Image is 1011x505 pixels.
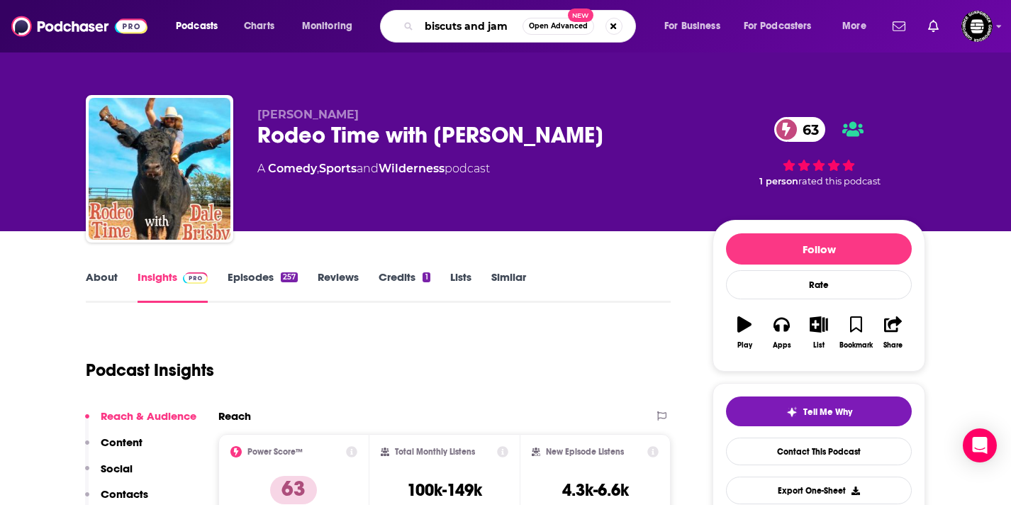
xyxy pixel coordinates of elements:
button: open menu [832,15,884,38]
input: Search podcasts, credits, & more... [419,15,523,38]
span: Tell Me Why [803,406,852,418]
p: Social [101,462,133,475]
a: Show notifications dropdown [887,14,911,38]
img: Podchaser Pro [183,272,208,284]
span: Open Advanced [529,23,588,30]
a: Credits1 [379,270,430,303]
button: Export One-Sheet [726,477,912,504]
button: Share [875,307,912,358]
span: For Business [664,16,720,36]
div: Search podcasts, credits, & more... [393,10,649,43]
button: Follow [726,233,912,265]
a: Sports [319,162,357,175]
div: 63 1 personrated this podcast [713,108,925,196]
span: rated this podcast [798,176,881,187]
a: Lists [450,270,471,303]
button: Social [85,462,133,488]
h2: Power Score™ [247,447,303,457]
button: Reach & Audience [85,409,196,435]
div: List [813,341,825,350]
button: Show profile menu [961,11,993,42]
button: Play [726,307,763,358]
p: Reach & Audience [101,409,196,423]
img: tell me why sparkle [786,406,798,418]
span: 63 [788,117,826,142]
a: Reviews [318,270,359,303]
div: Bookmark [839,341,873,350]
span: For Podcasters [744,16,812,36]
span: and [357,162,379,175]
button: List [800,307,837,358]
button: open menu [292,15,371,38]
p: Content [101,435,143,449]
span: Monitoring [302,16,352,36]
a: 63 [774,117,826,142]
h2: New Episode Listens [546,447,624,457]
span: New [568,9,593,22]
div: 257 [281,272,298,282]
div: Play [737,341,752,350]
button: Content [85,435,143,462]
button: Open AdvancedNew [523,18,594,35]
span: [PERSON_NAME] [257,108,359,121]
button: Bookmark [837,307,874,358]
button: open menu [166,15,236,38]
button: tell me why sparkleTell Me Why [726,396,912,426]
div: Rate [726,270,912,299]
img: Rodeo Time with Dale Brisby [89,98,230,240]
button: open menu [654,15,738,38]
p: 63 [270,476,317,504]
a: Similar [491,270,526,303]
span: More [842,16,866,36]
a: About [86,270,118,303]
h2: Reach [218,409,251,423]
p: Contacts [101,487,148,501]
div: A podcast [257,160,490,177]
img: Podchaser - Follow, Share and Rate Podcasts [11,13,147,40]
div: 1 [423,272,430,282]
span: Podcasts [176,16,218,36]
a: InsightsPodchaser Pro [138,270,208,303]
a: Wilderness [379,162,445,175]
a: Comedy [268,162,317,175]
h1: Podcast Insights [86,360,214,381]
a: Show notifications dropdown [922,14,944,38]
a: Episodes257 [228,270,298,303]
div: Share [883,341,903,350]
a: Contact This Podcast [726,438,912,465]
img: User Profile [961,11,993,42]
span: Charts [244,16,274,36]
span: , [317,162,319,175]
button: open menu [734,15,832,38]
span: Logged in as KarinaSabol [961,11,993,42]
div: Apps [773,341,791,350]
h3: 100k-149k [407,479,482,501]
a: Charts [235,15,283,38]
h3: 4.3k-6.6k [562,479,629,501]
h2: Total Monthly Listens [395,447,475,457]
span: 1 person [759,176,798,187]
div: Open Intercom Messenger [963,428,997,462]
button: Apps [763,307,800,358]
